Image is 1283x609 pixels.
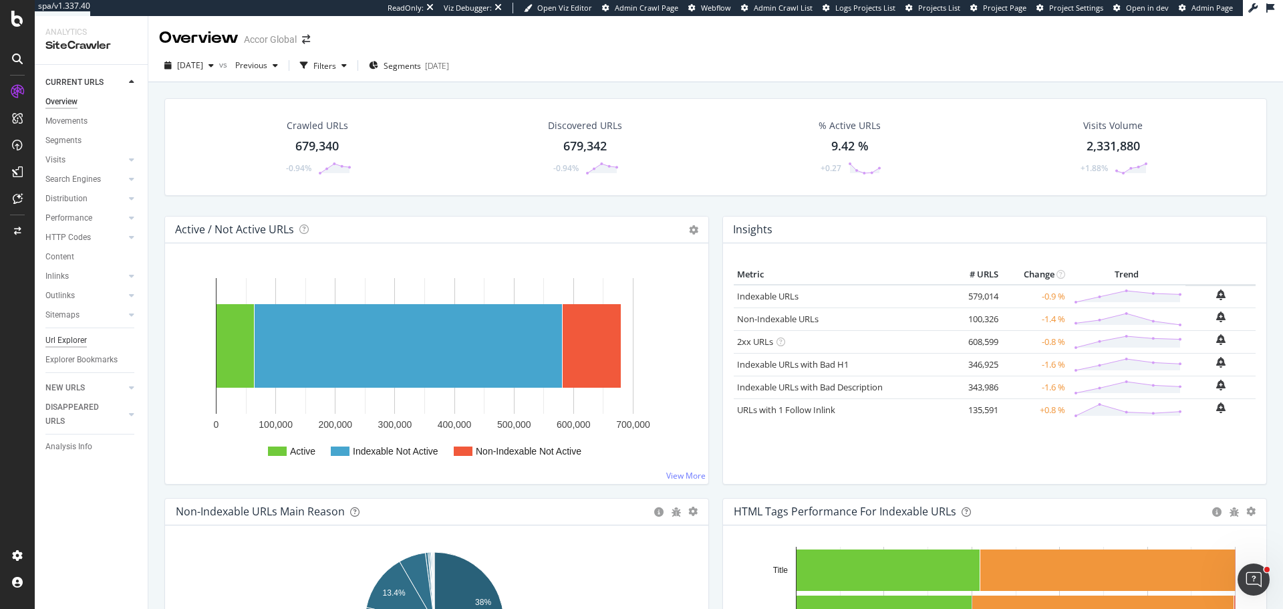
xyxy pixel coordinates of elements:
[295,138,339,155] div: 679,340
[313,60,336,72] div: Filters
[754,3,813,13] span: Admin Crawl List
[1229,507,1240,517] div: bug
[1002,398,1068,421] td: +0.8 %
[45,27,137,38] div: Analytics
[45,76,125,90] a: CURRENT URLS
[438,419,472,430] text: 400,000
[1216,312,1226,322] div: bell-plus
[615,3,678,13] span: Admin Crawl Page
[524,3,592,13] a: Open Viz Editor
[45,353,138,367] a: Explorer Bookmarks
[819,119,881,132] div: % Active URLs
[45,76,104,90] div: CURRENT URLS
[1068,265,1185,285] th: Trend
[45,114,138,128] a: Movements
[230,55,283,76] button: Previous
[175,221,294,239] h4: Active / Not Active URLs
[557,419,591,430] text: 600,000
[1216,357,1226,368] div: bell-plus
[741,3,813,13] a: Admin Crawl List
[688,3,731,13] a: Webflow
[689,225,698,235] i: Options
[1002,285,1068,308] td: -0.9 %
[45,134,82,148] div: Segments
[290,446,315,457] text: Active
[45,172,125,187] a: Search Engines
[1083,119,1143,132] div: Visits Volume
[1002,376,1068,398] td: -1.6 %
[1216,289,1226,300] div: bell-plus
[318,419,352,430] text: 200,000
[948,265,1002,285] th: # URLS
[1216,380,1226,390] div: bell-plus
[177,59,203,71] span: 2025 Sep. 17th
[948,353,1002,376] td: 346,925
[671,507,682,517] div: bug
[159,27,239,49] div: Overview
[230,59,267,71] span: Previous
[737,313,819,325] a: Non-Indexable URLs
[737,404,835,416] a: URLs with 1 Follow Inlink
[563,138,607,155] div: 679,342
[1049,3,1103,13] span: Project Settings
[602,3,678,13] a: Admin Crawl Page
[1191,3,1233,13] span: Admin Page
[295,55,352,76] button: Filters
[1002,330,1068,353] td: -0.8 %
[45,192,125,206] a: Distribution
[364,55,454,76] button: Segments[DATE]
[45,440,92,454] div: Analysis Info
[45,289,125,303] a: Outlinks
[45,308,125,322] a: Sitemaps
[1126,3,1169,13] span: Open in dev
[688,507,698,516] div: gear
[45,269,69,283] div: Inlinks
[734,265,948,285] th: Metric
[219,59,230,70] span: vs
[384,60,421,72] span: Segments
[553,162,579,174] div: -0.94%
[476,446,581,457] text: Non-Indexable Not Active
[45,153,65,167] div: Visits
[1238,564,1270,596] iframe: Intercom live chat
[737,381,883,393] a: Indexable URLs with Bad Description
[286,162,311,174] div: -0.94%
[1002,308,1068,330] td: -1.4 %
[1081,162,1108,174] div: +1.88%
[45,381,125,395] a: NEW URLS
[45,38,137,53] div: SiteCrawler
[45,153,125,167] a: Visits
[45,211,125,225] a: Performance
[425,60,449,72] div: [DATE]
[666,470,706,481] a: View More
[983,3,1026,13] span: Project Page
[45,400,125,429] a: DISAPPEARED URLS
[45,269,125,283] a: Inlinks
[45,440,138,454] a: Analysis Info
[45,289,75,303] div: Outlinks
[45,334,87,348] div: Url Explorer
[497,419,531,430] text: 500,000
[737,290,799,302] a: Indexable URLs
[537,3,592,13] span: Open Viz Editor
[948,398,1002,421] td: 135,591
[616,419,650,430] text: 700,000
[654,507,664,517] div: circle-info
[176,265,698,473] svg: A chart.
[45,250,138,264] a: Content
[45,95,138,109] a: Overview
[214,419,219,430] text: 0
[948,285,1002,308] td: 579,014
[159,55,219,76] button: [DATE]
[1246,507,1256,516] div: gear
[831,138,869,155] div: 9.42 %
[45,353,118,367] div: Explorer Bookmarks
[176,505,345,518] div: Non-Indexable URLs Main Reason
[378,419,412,430] text: 300,000
[353,446,438,457] text: Indexable Not Active
[1179,3,1233,13] a: Admin Page
[948,308,1002,330] td: 100,326
[1216,334,1226,345] div: bell-plus
[823,3,895,13] a: Logs Projects List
